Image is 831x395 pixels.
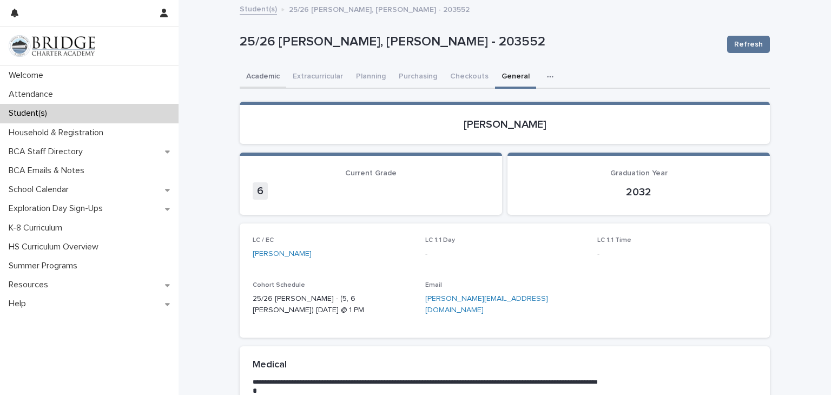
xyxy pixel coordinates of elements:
[253,359,287,371] h2: Medical
[444,66,495,89] button: Checkouts
[4,89,62,100] p: Attendance
[4,261,86,271] p: Summer Programs
[9,35,95,57] img: V1C1m3IdTEidaUdm9Hs0
[4,128,112,138] p: Household & Registration
[4,242,107,252] p: HS Curriculum Overview
[240,34,718,50] p: 25/26 [PERSON_NAME], [PERSON_NAME] - 203552
[240,66,286,89] button: Academic
[289,3,470,15] p: 25/26 [PERSON_NAME], [PERSON_NAME] - 203552
[4,223,71,233] p: K-8 Curriculum
[4,166,93,176] p: BCA Emails & Notes
[253,118,757,131] p: [PERSON_NAME]
[425,295,548,314] a: [PERSON_NAME][EMAIL_ADDRESS][DOMAIN_NAME]
[4,108,56,119] p: Student(s)
[349,66,392,89] button: Planning
[253,182,268,200] span: 6
[4,185,77,195] p: School Calendar
[597,237,631,243] span: LC 1:1 Time
[253,248,312,260] a: [PERSON_NAME]
[597,248,757,260] p: -
[4,147,91,157] p: BCA Staff Directory
[425,248,585,260] p: -
[610,169,668,177] span: Graduation Year
[4,70,52,81] p: Welcome
[734,39,763,50] span: Refresh
[345,169,397,177] span: Current Grade
[520,186,757,199] p: 2032
[286,66,349,89] button: Extracurricular
[253,237,274,243] span: LC / EC
[4,280,57,290] p: Resources
[253,293,412,316] p: 25/26 [PERSON_NAME] - (5, 6 [PERSON_NAME]) [DATE] @ 1 PM
[240,2,277,15] a: Student(s)
[4,203,111,214] p: Exploration Day Sign-Ups
[425,282,442,288] span: Email
[425,237,455,243] span: LC 1:1 Day
[392,66,444,89] button: Purchasing
[495,66,536,89] button: General
[4,299,35,309] p: Help
[727,36,770,53] button: Refresh
[253,282,305,288] span: Cohort Schedule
